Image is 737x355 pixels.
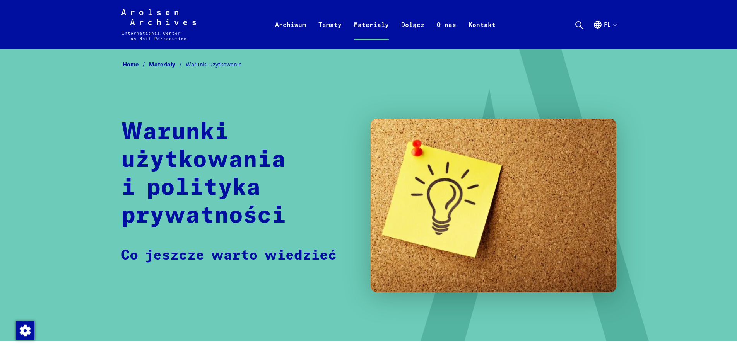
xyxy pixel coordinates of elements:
[395,19,431,49] a: Dołącz
[312,19,348,49] a: Tematy
[593,20,616,48] button: Polski, wybór języka
[121,119,355,230] h1: Warunki użytkowania i polityka prywatności
[348,19,395,49] a: Materiały
[269,19,312,49] a: Archiwum
[121,245,337,266] p: Co jeszcze warto wiedzieć
[269,9,502,40] nav: Podstawowy
[149,61,186,68] a: Materiały
[16,321,34,340] img: Zmienić zgodę
[186,61,242,68] span: Warunki użytkowania
[431,19,462,49] a: O nas
[123,61,149,68] a: Home
[121,59,616,71] nav: Breadcrumb
[462,19,502,49] a: Kontakt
